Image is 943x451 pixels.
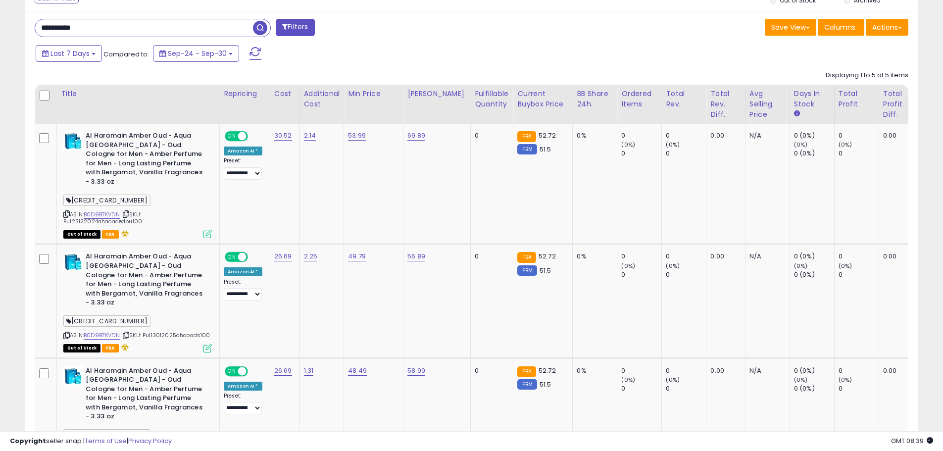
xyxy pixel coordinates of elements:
[226,253,238,261] span: ON
[63,315,150,327] span: [CREDIT_CARD_NUMBER]
[63,131,83,151] img: 41JrPRfdrGL._SL40_.jpg
[666,384,706,393] div: 0
[621,89,657,109] div: Ordered Items
[304,89,340,109] div: Additional Cost
[883,252,906,261] div: 0.00
[794,109,800,118] small: Days In Stock.
[577,252,609,261] div: 0%
[63,344,100,352] span: All listings that are currently out of stock and unavailable for purchase on Amazon
[224,89,266,99] div: Repricing
[540,145,551,154] span: 51.5
[621,149,661,158] div: 0
[666,262,680,270] small: (0%)
[794,89,830,109] div: Days In Stock
[540,380,551,389] span: 51.5
[621,252,661,261] div: 0
[63,366,83,386] img: 41JrPRfdrGL._SL40_.jpg
[839,131,879,140] div: 0
[224,279,262,301] div: Preset:
[540,266,551,275] span: 51.5
[50,49,90,58] span: Last 7 Days
[247,132,262,141] span: OFF
[883,131,906,140] div: 0.00
[794,149,834,158] div: 0 (0%)
[539,366,556,375] span: 52.72
[407,251,425,261] a: 56.89
[348,89,399,99] div: Min Price
[86,131,206,189] b: Al Haramain Amber Oud - Aqua [GEOGRAPHIC_DATA] - Oud Cologne for Men - Amber Perfume for Men - Lo...
[63,230,100,239] span: All listings that are currently out of stock and unavailable for purchase on Amazon
[61,89,215,99] div: Title
[103,50,149,59] span: Compared to:
[839,252,879,261] div: 0
[539,251,556,261] span: 52.72
[749,131,782,140] div: N/A
[794,384,834,393] div: 0 (0%)
[274,251,292,261] a: 26.69
[621,384,661,393] div: 0
[63,252,83,272] img: 41JrPRfdrGL._SL40_.jpg
[826,71,908,80] div: Displaying 1 to 5 of 5 items
[539,131,556,140] span: 52.72
[517,366,536,377] small: FBA
[666,270,706,279] div: 0
[36,45,102,62] button: Last 7 Days
[839,89,875,109] div: Total Profit
[621,131,661,140] div: 0
[224,147,262,155] div: Amazon AI *
[839,149,879,158] div: 0
[10,437,172,446] div: seller snap | |
[84,210,120,219] a: B0D9B7KVDN
[348,131,366,141] a: 53.99
[839,262,852,270] small: (0%)
[666,252,706,261] div: 0
[407,131,425,141] a: 69.89
[839,376,852,384] small: (0%)
[63,252,212,351] div: ASIN:
[224,267,262,276] div: Amazon AI *
[794,131,834,140] div: 0 (0%)
[710,131,737,140] div: 0.00
[839,141,852,149] small: (0%)
[517,379,537,390] small: FBM
[577,89,613,109] div: BB Share 24h.
[883,366,906,375] div: 0.00
[883,89,910,120] div: Total Profit Diff.
[749,89,786,120] div: Avg Selling Price
[666,366,706,375] div: 0
[274,89,296,99] div: Cost
[276,19,314,36] button: Filters
[794,141,808,149] small: (0%)
[304,131,316,141] a: 2.14
[10,436,46,446] strong: Copyright
[247,253,262,261] span: OFF
[168,49,227,58] span: Sep-24 - Sep-30
[475,131,505,140] div: 0
[517,131,536,142] small: FBA
[102,230,119,239] span: FBA
[891,436,933,446] span: 2025-10-8 08:39 GMT
[128,436,172,446] a: Privacy Policy
[475,366,505,375] div: 0
[226,367,238,375] span: ON
[475,89,509,109] div: Fulfillable Quantity
[794,262,808,270] small: (0%)
[84,331,120,340] a: B0D9B7KVDN
[274,366,292,376] a: 26.69
[407,89,466,99] div: [PERSON_NAME]
[839,270,879,279] div: 0
[153,45,239,62] button: Sep-24 - Sep-30
[119,230,129,237] i: hazardous material
[63,210,142,225] span: | SKU: Pul23122024ahaoadedpu100
[224,382,262,391] div: Amazon AI *
[121,331,210,339] span: | SKU: Pul13012025ahaoads100
[247,367,262,375] span: OFF
[666,89,702,109] div: Total Rev.
[86,252,206,309] b: Al Haramain Amber Oud - Aqua [GEOGRAPHIC_DATA] - Oud Cologne for Men - Amber Perfume for Men - Lo...
[517,265,537,276] small: FBM
[794,366,834,375] div: 0 (0%)
[666,141,680,149] small: (0%)
[621,262,635,270] small: (0%)
[749,366,782,375] div: N/A
[621,366,661,375] div: 0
